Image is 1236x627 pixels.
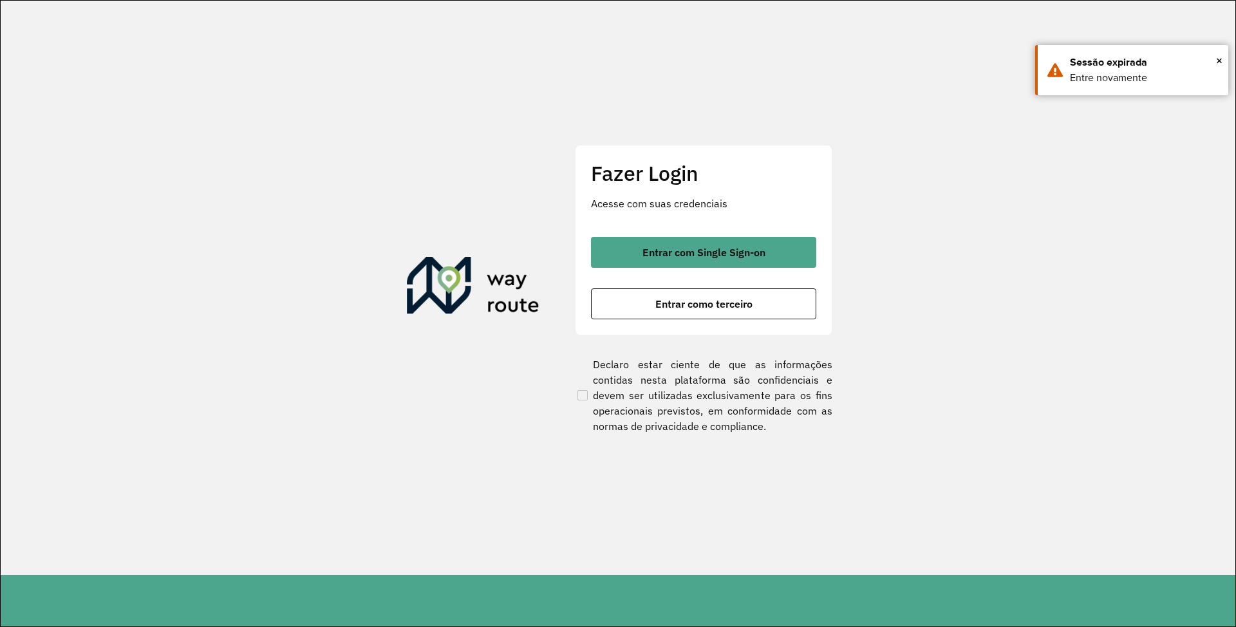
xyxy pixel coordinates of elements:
[591,288,816,319] button: button
[1216,51,1222,70] span: ×
[575,357,832,434] label: Declaro estar ciente de que as informações contidas nesta plataforma são confidenciais e devem se...
[1216,51,1222,70] button: Close
[1070,55,1219,70] div: Sessão expirada
[1070,70,1219,86] div: Entre novamente
[407,257,539,319] img: Roteirizador AmbevTech
[591,161,816,185] h2: Fazer Login
[655,299,753,309] span: Entrar como terceiro
[591,237,816,268] button: button
[642,247,765,257] span: Entrar com Single Sign-on
[591,196,816,211] p: Acesse com suas credenciais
